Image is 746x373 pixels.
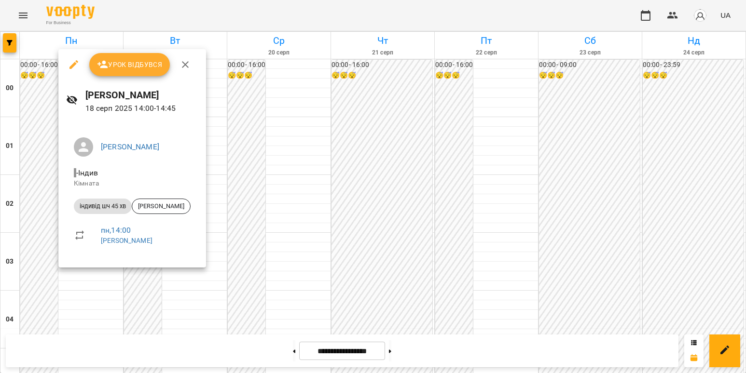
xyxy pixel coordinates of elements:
[101,237,152,244] a: [PERSON_NAME]
[101,226,131,235] a: пн , 14:00
[74,168,100,177] span: - Індив
[97,59,163,70] span: Урок відбувся
[89,53,170,76] button: Урок відбувся
[132,199,191,214] div: [PERSON_NAME]
[101,142,159,151] a: [PERSON_NAME]
[74,179,191,188] p: Кімната
[85,103,198,114] p: 18 серп 2025 14:00 - 14:45
[132,202,190,211] span: [PERSON_NAME]
[74,202,132,211] span: індивід шч 45 хв
[85,88,198,103] h6: [PERSON_NAME]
